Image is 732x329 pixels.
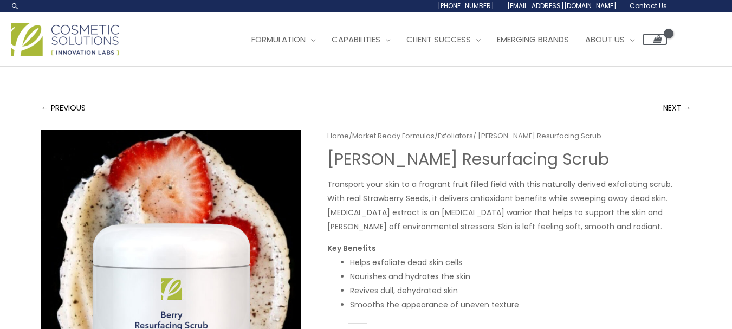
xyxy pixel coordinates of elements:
[398,23,489,56] a: Client Success
[406,34,471,45] span: Client Success
[350,298,691,312] li: Smooths the appearance of uneven texture
[327,131,349,141] a: Home
[235,23,667,56] nav: Site Navigation
[323,23,398,56] a: Capabilities
[577,23,643,56] a: About Us
[350,269,691,283] li: Nourishes and hydrates the skin
[327,150,691,169] h1: [PERSON_NAME] Resurfacing Scrub
[327,243,376,254] strong: Key Benefits
[489,23,577,56] a: Emerging Brands
[438,1,494,10] span: [PHONE_NUMBER]
[630,1,667,10] span: Contact Us
[585,34,625,45] span: About Us
[332,34,380,45] span: Capabilities
[438,131,473,141] a: Exfoliators
[243,23,323,56] a: Formulation
[350,255,691,269] li: Helps exfoliate dead skin cells
[352,131,435,141] a: Market Ready Formulas
[327,130,691,143] nav: Breadcrumb
[643,34,667,45] a: View Shopping Cart, empty
[11,2,20,10] a: Search icon link
[327,177,691,234] p: Transport your skin to a fragrant fruit filled field with this naturally derived exfoliating scru...
[251,34,306,45] span: Formulation
[663,97,691,119] a: NEXT →
[507,1,617,10] span: [EMAIL_ADDRESS][DOMAIN_NAME]
[41,97,86,119] a: ← PREVIOUS
[11,23,119,56] img: Cosmetic Solutions Logo
[497,34,569,45] span: Emerging Brands
[350,283,691,298] li: Revives dull, dehydrated skin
